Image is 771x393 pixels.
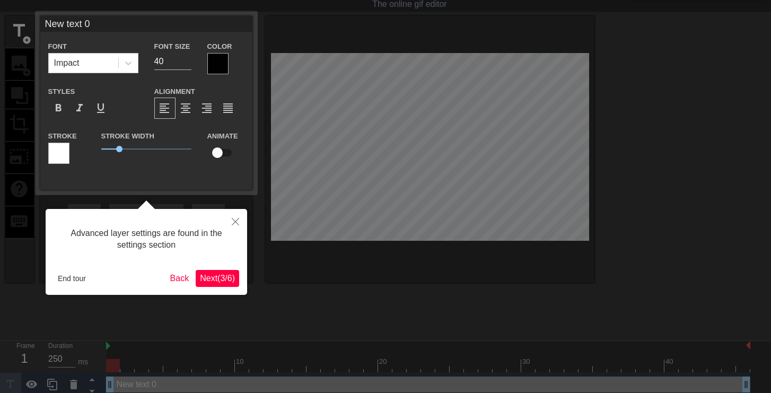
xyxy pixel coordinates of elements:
span: Next ( 3 / 6 ) [200,274,235,283]
button: Close [224,209,247,233]
div: Advanced layer settings are found in the settings section [54,217,239,262]
button: Next [196,270,239,287]
button: Back [166,270,194,287]
button: End tour [54,270,90,286]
